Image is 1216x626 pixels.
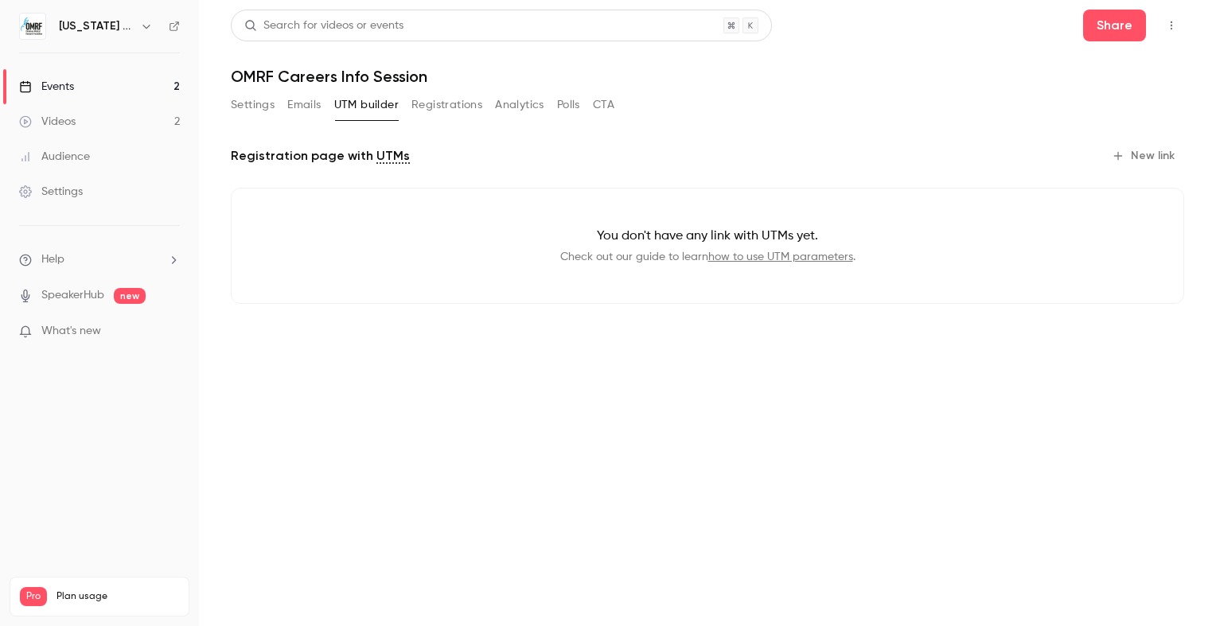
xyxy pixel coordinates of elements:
li: help-dropdown-opener [19,251,180,268]
span: new [114,288,146,304]
div: Search for videos or events [244,17,403,34]
div: Audience [19,149,90,165]
span: Help [41,251,64,268]
button: Registrations [411,92,482,118]
a: SpeakerHub [41,287,104,304]
span: What's new [41,323,101,340]
h1: OMRF Careers Info Session [231,67,1184,86]
button: New link [1105,143,1184,169]
button: Analytics [495,92,544,118]
span: Pro [20,587,47,606]
h6: [US_STATE] Medical Research Foundation [59,18,134,34]
div: Videos [19,114,76,130]
div: Events [19,79,74,95]
p: Registration page with [231,146,410,165]
button: Emails [287,92,321,118]
a: how to use UTM parameters [708,251,853,262]
button: UTM builder [334,92,399,118]
img: Oklahoma Medical Research Foundation [20,14,45,39]
span: Plan usage [57,590,179,603]
button: CTA [593,92,614,118]
button: Polls [557,92,580,118]
div: Settings [19,184,83,200]
a: UTMs [376,146,410,165]
p: You don't have any link with UTMs yet. [257,227,1158,246]
button: Share [1083,10,1146,41]
button: Settings [231,92,275,118]
p: Check out our guide to learn . [257,249,1158,265]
